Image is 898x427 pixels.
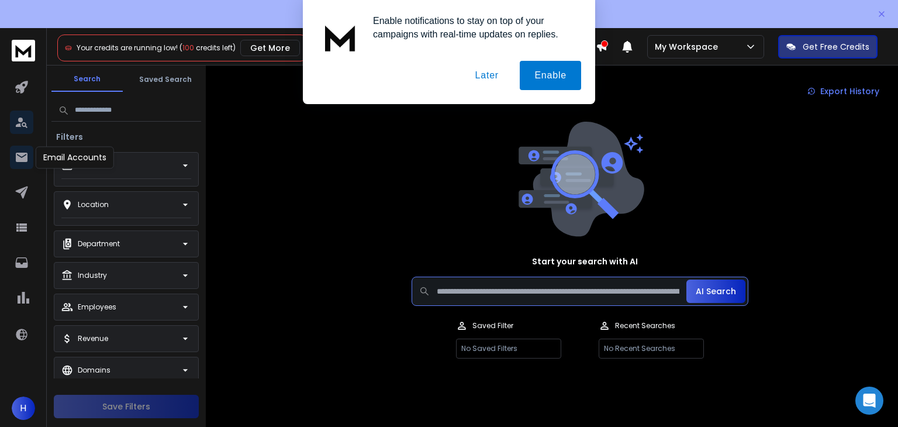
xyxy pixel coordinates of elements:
[599,339,704,359] p: No Recent Searches
[516,122,644,237] img: image
[12,397,35,420] button: H
[78,302,116,312] p: Employees
[855,387,883,415] div: Open Intercom Messenger
[78,200,109,209] p: Location
[78,366,110,375] p: Domains
[36,146,114,168] div: Email Accounts
[78,239,120,249] p: Department
[520,61,581,90] button: Enable
[472,321,513,330] p: Saved Filter
[317,14,364,61] img: notification icon
[78,271,107,280] p: Industry
[460,61,513,90] button: Later
[51,131,88,143] h3: Filters
[78,334,108,343] p: Revenue
[532,256,638,267] h1: Start your search with AI
[615,321,675,330] p: Recent Searches
[364,14,581,41] div: Enable notifications to stay on top of your campaigns with real-time updates on replies.
[456,339,561,359] p: No Saved Filters
[686,280,745,303] button: AI Search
